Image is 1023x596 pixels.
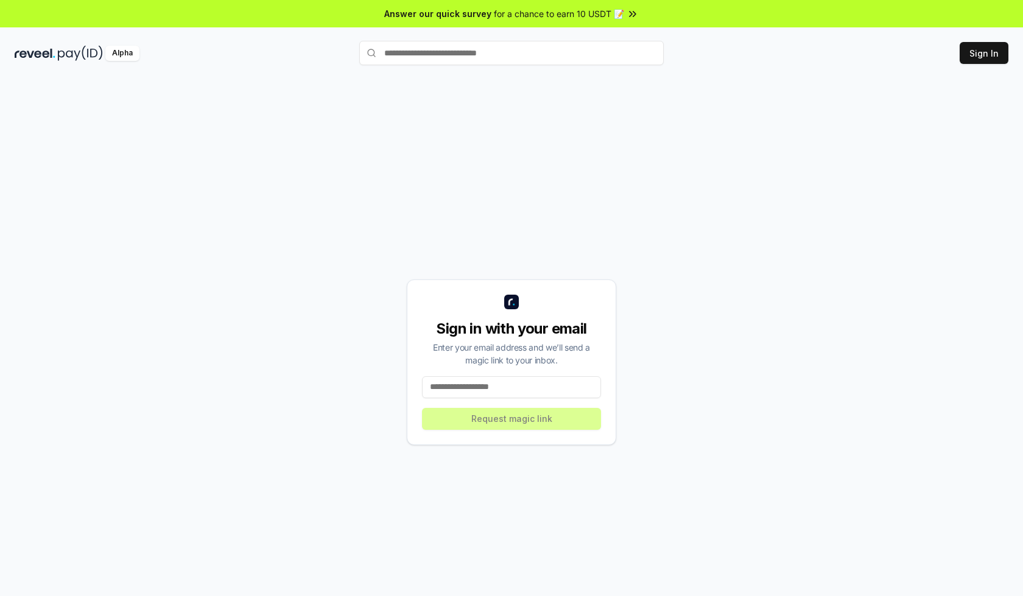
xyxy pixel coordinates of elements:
[494,7,624,20] span: for a chance to earn 10 USDT 📝
[422,319,601,338] div: Sign in with your email
[384,7,491,20] span: Answer our quick survey
[58,46,103,61] img: pay_id
[105,46,139,61] div: Alpha
[15,46,55,61] img: reveel_dark
[504,295,519,309] img: logo_small
[960,42,1008,64] button: Sign In
[422,341,601,366] div: Enter your email address and we’ll send a magic link to your inbox.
